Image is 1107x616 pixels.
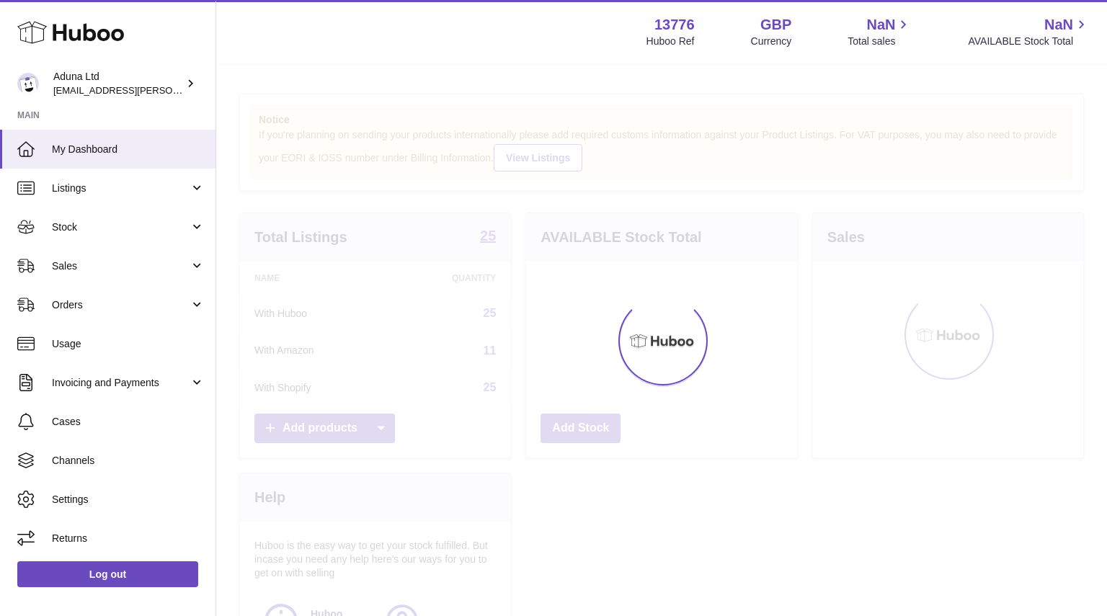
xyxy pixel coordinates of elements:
[968,15,1090,48] a: NaN AVAILABLE Stock Total
[52,337,205,351] span: Usage
[760,15,791,35] strong: GBP
[52,298,190,312] span: Orders
[52,143,205,156] span: My Dashboard
[52,493,205,506] span: Settings
[848,35,912,48] span: Total sales
[1044,15,1073,35] span: NaN
[848,15,912,48] a: NaN Total sales
[52,415,205,429] span: Cases
[52,532,205,545] span: Returns
[751,35,792,48] div: Currency
[646,35,695,48] div: Huboo Ref
[53,70,183,97] div: Aduna Ltd
[52,220,190,234] span: Stock
[52,182,190,195] span: Listings
[53,84,366,96] span: [EMAIL_ADDRESS][PERSON_NAME][PERSON_NAME][DOMAIN_NAME]
[654,15,695,35] strong: 13776
[52,454,205,468] span: Channels
[866,15,895,35] span: NaN
[968,35,1090,48] span: AVAILABLE Stock Total
[52,376,190,390] span: Invoicing and Payments
[17,73,39,94] img: deborahe.kamara@aduna.com
[52,259,190,273] span: Sales
[17,561,198,587] a: Log out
